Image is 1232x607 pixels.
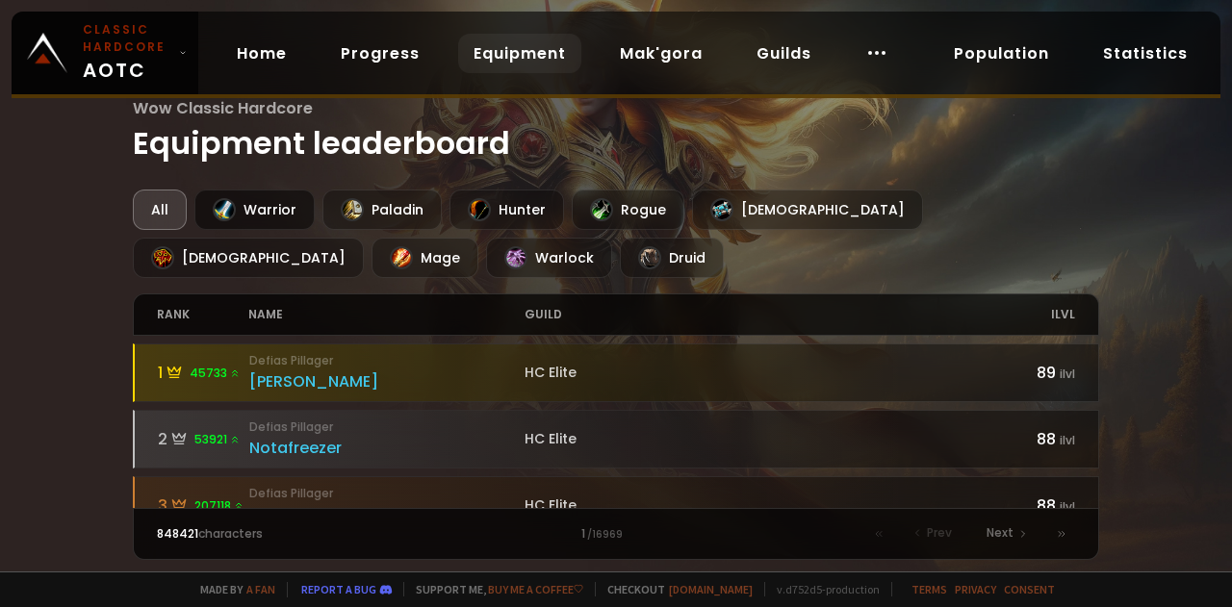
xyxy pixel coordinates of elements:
[83,21,171,56] small: Classic Hardcore
[194,497,244,515] span: 207118
[488,582,583,596] a: Buy me a coffee
[249,352,525,369] small: Defias Pillager
[322,190,442,230] div: Paladin
[133,96,1100,120] span: Wow Classic Hardcore
[83,21,171,85] span: AOTC
[587,527,623,543] small: / 16969
[984,493,1075,518] div: 88
[764,582,880,596] span: v. d752d5 - production
[157,294,248,335] div: rank
[301,582,376,596] a: Report a bug
[158,361,249,385] div: 1
[249,502,525,526] div: Erkah
[133,96,1100,166] h1: Equipment leaderboard
[525,429,984,449] div: HC Elite
[157,525,198,542] span: 848421
[133,190,187,230] div: All
[620,238,724,278] div: Druid
[927,524,952,542] span: Prev
[190,365,241,382] span: 45733
[938,34,1065,73] a: Population
[955,582,996,596] a: Privacy
[133,343,1100,402] a: 145733 Defias Pillager[PERSON_NAME]HC Elite89 ilvl
[1060,498,1075,515] small: ilvl
[249,418,525,436] small: Defias Pillager
[525,294,984,335] div: guild
[595,582,753,596] span: Checkout
[158,427,249,451] div: 2
[449,190,564,230] div: Hunter
[249,436,525,460] div: Notafreezer
[157,525,387,543] div: characters
[1060,432,1075,448] small: ilvl
[486,238,612,278] div: Warlock
[741,34,827,73] a: Guilds
[984,427,1075,451] div: 88
[325,34,435,73] a: Progress
[692,190,923,230] div: [DEMOGRAPHIC_DATA]
[249,485,525,502] small: Defias Pillager
[158,493,249,518] div: 3
[525,495,984,516] div: HC Elite
[403,582,583,596] span: Support me,
[984,294,1075,335] div: ilvl
[12,12,198,94] a: Classic HardcoreAOTC
[604,34,718,73] a: Mak'gora
[1060,366,1075,382] small: ilvl
[189,582,275,596] span: Made by
[458,34,581,73] a: Equipment
[1004,582,1055,596] a: Consent
[572,190,684,230] div: Rogue
[133,238,364,278] div: [DEMOGRAPHIC_DATA]
[911,582,947,596] a: Terms
[669,582,753,596] a: [DOMAIN_NAME]
[194,431,241,448] span: 53921
[372,238,478,278] div: Mage
[249,369,525,393] div: [PERSON_NAME]
[221,34,302,73] a: Home
[248,294,524,335] div: name
[133,410,1100,468] a: 253921 Defias PillagerNotafreezerHC Elite88 ilvl
[246,582,275,596] a: a fan
[987,524,1014,542] span: Next
[386,525,845,543] div: 1
[525,363,984,383] div: HC Elite
[1088,34,1203,73] a: Statistics
[133,476,1100,535] a: 3207118 Defias PillagerErkahHC Elite88 ilvl
[984,361,1075,385] div: 89
[194,190,315,230] div: Warrior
